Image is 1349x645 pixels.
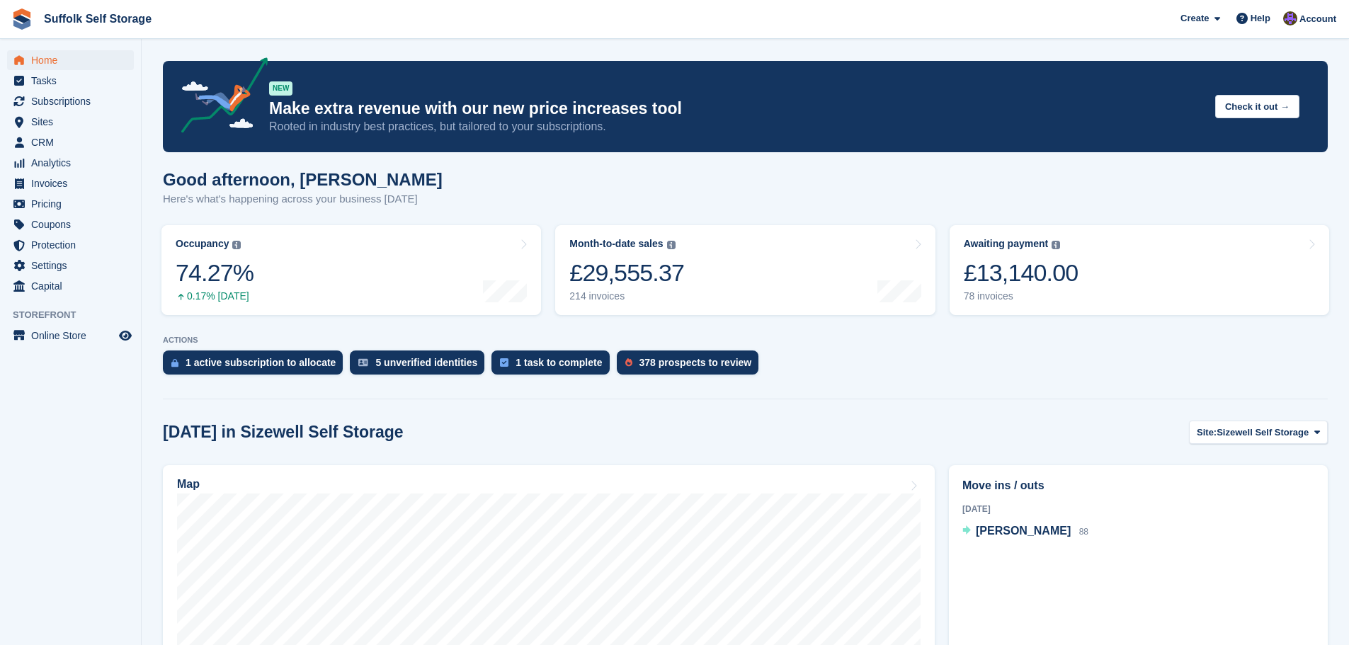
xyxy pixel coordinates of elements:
[950,225,1329,315] a: Awaiting payment £13,140.00 78 invoices
[1197,426,1217,440] span: Site:
[161,225,541,315] a: Occupancy 74.27% 0.17% [DATE]
[7,215,134,234] a: menu
[31,256,116,275] span: Settings
[962,503,1314,515] div: [DATE]
[491,350,616,382] a: 1 task to complete
[7,132,134,152] a: menu
[31,326,116,346] span: Online Store
[7,153,134,173] a: menu
[269,98,1204,119] p: Make extra revenue with our new price increases tool
[177,478,200,491] h2: Map
[7,91,134,111] a: menu
[1079,527,1088,537] span: 88
[962,477,1314,494] h2: Move ins / outs
[31,91,116,111] span: Subscriptions
[117,327,134,344] a: Preview store
[358,358,368,367] img: verify_identity-adf6edd0f0f0b5bbfe63781bf79b02c33cf7c696d77639b501bdc392416b5a36.svg
[1217,426,1309,440] span: Sizewell Self Storage
[375,357,477,368] div: 5 unverified identities
[7,173,134,193] a: menu
[350,350,491,382] a: 5 unverified identities
[163,336,1328,345] p: ACTIONS
[1283,11,1297,25] img: Emma
[964,258,1078,287] div: £13,140.00
[7,112,134,132] a: menu
[186,357,336,368] div: 1 active subscription to allocate
[31,235,116,255] span: Protection
[7,276,134,296] a: menu
[176,290,254,302] div: 0.17% [DATE]
[639,357,752,368] div: 378 prospects to review
[1215,95,1299,118] button: Check it out →
[516,357,602,368] div: 1 task to complete
[31,50,116,70] span: Home
[1299,12,1336,26] span: Account
[569,238,663,250] div: Month-to-date sales
[163,350,350,382] a: 1 active subscription to allocate
[31,173,116,193] span: Invoices
[176,238,229,250] div: Occupancy
[31,112,116,132] span: Sites
[163,170,443,189] h1: Good afternoon, [PERSON_NAME]
[7,235,134,255] a: menu
[31,276,116,296] span: Capital
[569,290,684,302] div: 214 invoices
[7,326,134,346] a: menu
[31,215,116,234] span: Coupons
[964,238,1049,250] div: Awaiting payment
[962,523,1088,541] a: [PERSON_NAME] 88
[176,258,254,287] div: 74.27%
[38,7,157,30] a: Suffolk Self Storage
[269,119,1204,135] p: Rooted in industry best practices, but tailored to your subscriptions.
[169,57,268,138] img: price-adjustments-announcement-icon-8257ccfd72463d97f412b2fc003d46551f7dbcb40ab6d574587a9cd5c0d94...
[1189,421,1328,444] button: Site: Sizewell Self Storage
[500,358,508,367] img: task-75834270c22a3079a89374b754ae025e5fb1db73e45f91037f5363f120a921f8.svg
[31,71,116,91] span: Tasks
[1052,241,1060,249] img: icon-info-grey-7440780725fd019a000dd9b08b2336e03edf1995a4989e88bcd33f0948082b44.svg
[31,153,116,173] span: Analytics
[7,50,134,70] a: menu
[964,290,1078,302] div: 78 invoices
[163,423,404,442] h2: [DATE] in Sizewell Self Storage
[569,258,684,287] div: £29,555.37
[171,358,178,367] img: active_subscription_to_allocate_icon-d502201f5373d7db506a760aba3b589e785aa758c864c3986d89f69b8ff3...
[617,350,766,382] a: 378 prospects to review
[232,241,241,249] img: icon-info-grey-7440780725fd019a000dd9b08b2336e03edf1995a4989e88bcd33f0948082b44.svg
[31,194,116,214] span: Pricing
[31,132,116,152] span: CRM
[13,308,141,322] span: Storefront
[555,225,935,315] a: Month-to-date sales £29,555.37 214 invoices
[11,8,33,30] img: stora-icon-8386f47178a22dfd0bd8f6a31ec36ba5ce8667c1dd55bd0f319d3a0aa187defe.svg
[7,256,134,275] a: menu
[625,358,632,367] img: prospect-51fa495bee0391a8d652442698ab0144808aea92771e9ea1ae160a38d050c398.svg
[667,241,676,249] img: icon-info-grey-7440780725fd019a000dd9b08b2336e03edf1995a4989e88bcd33f0948082b44.svg
[976,525,1071,537] span: [PERSON_NAME]
[1251,11,1270,25] span: Help
[7,194,134,214] a: menu
[1180,11,1209,25] span: Create
[7,71,134,91] a: menu
[269,81,292,96] div: NEW
[163,191,443,207] p: Here's what's happening across your business [DATE]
